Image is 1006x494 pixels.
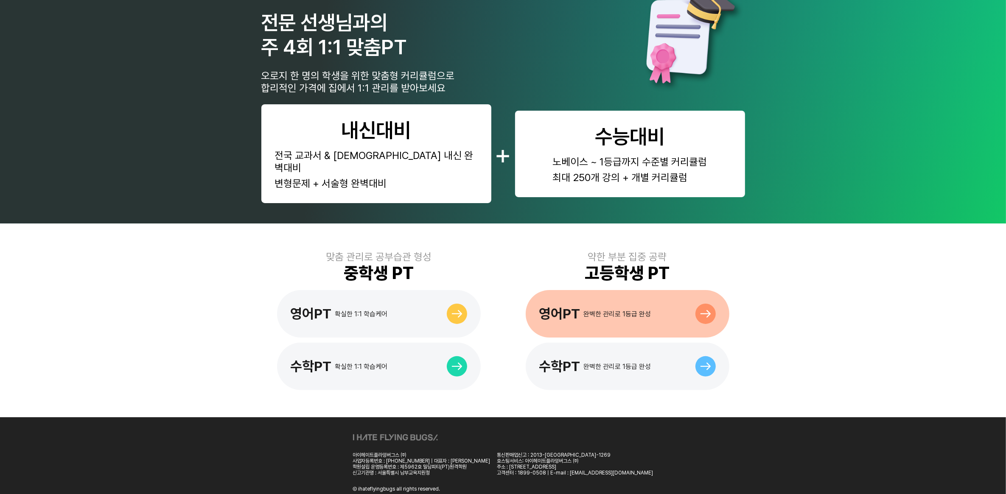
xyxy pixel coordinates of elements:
div: Ⓒ ihateflyingbugs all rights reserved. [353,486,440,492]
div: 수능대비 [595,124,665,149]
div: 주 4회 1:1 맞춤PT [261,35,455,59]
div: + [495,138,512,170]
div: 고등학생 PT [585,263,670,283]
div: 신고기관명 : 서울특별시 남부교육지원청 [353,470,490,476]
div: 영어PT [291,306,332,322]
div: 주소 : [STREET_ADDRESS] [497,464,653,470]
div: 수학PT [539,358,580,374]
div: 수학PT [291,358,332,374]
div: 호스팅서비스: 아이헤이트플라잉버그스 ㈜ [497,458,653,464]
div: 확실한 1:1 학습케어 [335,363,388,371]
div: 영어PT [539,306,580,322]
div: 학원설립 운영등록번호 : 제5962호 밀당피티(PT)원격학원 [353,464,490,470]
div: 사업자등록번호 : [PHONE_NUMBER] | 대표자 : [PERSON_NAME] [353,458,490,464]
div: 아이헤이트플라잉버그스 ㈜ [353,452,490,458]
div: 맞춤 관리로 공부습관 형성 [326,251,432,263]
div: 고객센터 : 1899-0508 | E-mail : [EMAIL_ADDRESS][DOMAIN_NAME] [497,470,653,476]
div: 전국 교과서 & [DEMOGRAPHIC_DATA] 내신 완벽대비 [275,149,478,174]
div: 완벽한 관리로 1등급 완성 [584,363,651,371]
div: 노베이스 ~ 1등급까지 수준별 커리큘럼 [553,156,707,168]
div: 오로지 한 명의 학생을 위한 맞춤형 커리큘럼으로 [261,70,455,82]
div: 중학생 PT [344,263,414,283]
div: 최대 250개 강의 + 개별 커리큘럼 [553,171,707,184]
div: 전문 선생님과의 [261,10,455,35]
div: 확실한 1:1 학습케어 [335,310,388,318]
div: 완벽한 관리로 1등급 완성 [584,310,651,318]
div: 합리적인 가격에 집에서 1:1 관리를 받아보세요 [261,82,455,94]
div: 약한 부분 집중 공략 [588,251,667,263]
div: 내신대비 [342,118,411,142]
img: ihateflyingbugs [353,434,438,441]
div: 통신판매업신고 : 2013-[GEOGRAPHIC_DATA]-1269 [497,452,653,458]
div: 변형문제 + 서술형 완벽대비 [275,177,478,190]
